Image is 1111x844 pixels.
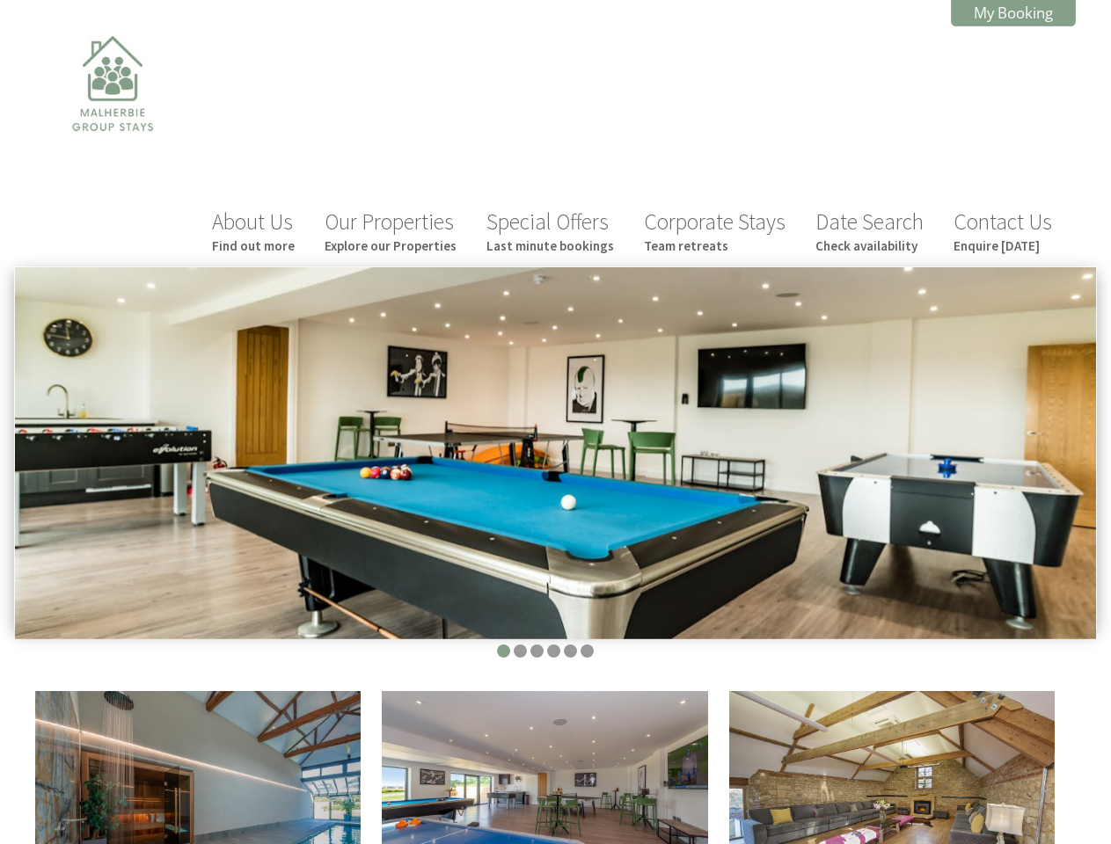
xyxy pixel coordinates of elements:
small: Find out more [212,237,295,254]
a: Our PropertiesExplore our Properties [325,207,457,254]
a: Corporate StaysTeam retreats [644,207,786,254]
small: Enquire [DATE] [954,237,1052,254]
small: Team retreats [644,237,786,254]
small: Last minute bookings [486,237,614,254]
a: Date SearchCheck availability [815,207,924,254]
small: Check availability [815,237,924,254]
img: Malherbie Group Stays [25,25,201,200]
a: About UsFind out more [212,207,295,254]
small: Explore our Properties [325,237,457,254]
a: Special OffersLast minute bookings [486,207,614,254]
a: Contact UsEnquire [DATE] [954,207,1052,254]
